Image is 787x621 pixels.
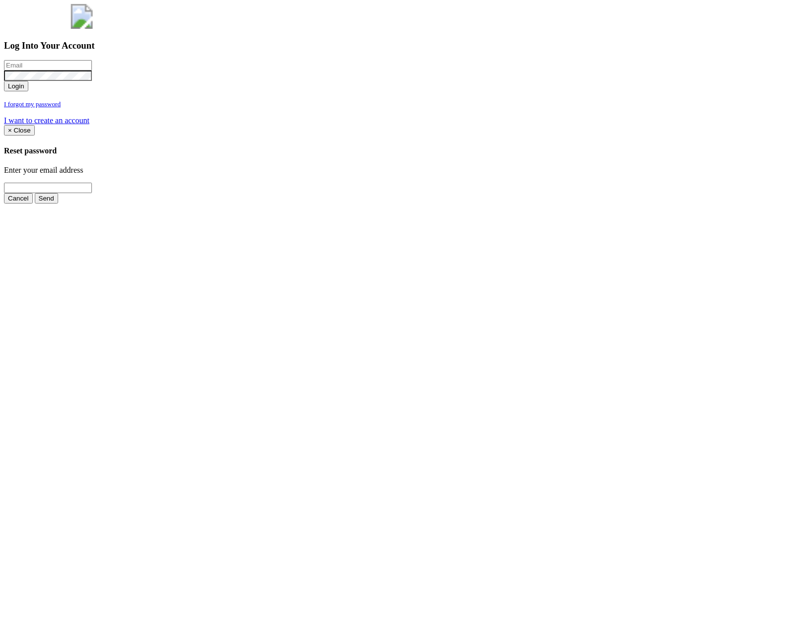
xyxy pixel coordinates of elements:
a: I want to create an account [4,116,89,125]
a: I forgot my password [4,99,61,108]
button: Login [4,81,28,91]
button: Send [35,193,58,204]
p: Enter your email address [4,166,783,175]
span: × [8,127,12,134]
h4: Reset password [4,146,783,155]
span: Close [14,127,31,134]
input: Email [4,60,92,70]
small: I forgot my password [4,100,61,108]
button: Cancel [4,193,33,204]
h3: Log Into Your Account [4,40,783,51]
